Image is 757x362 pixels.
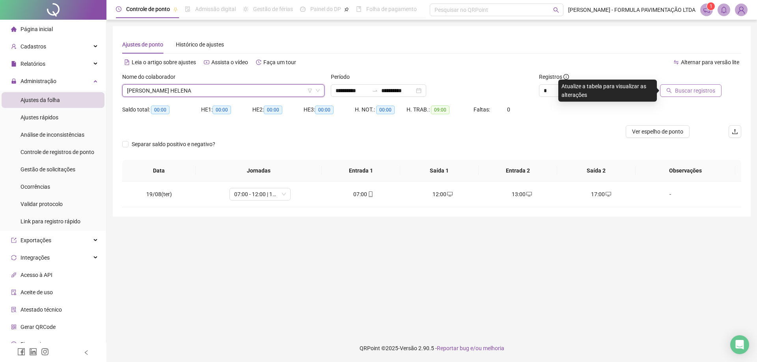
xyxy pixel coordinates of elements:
[122,72,181,81] label: Nome do colaborador
[632,127,683,136] span: Ver espelho de ponto
[122,105,201,114] div: Saldo total:
[211,59,248,65] span: Assista o vídeo
[539,72,569,81] span: Registros
[21,114,58,121] span: Ajustes rápidos
[730,335,749,354] div: Open Intercom Messenger
[703,6,710,13] span: notification
[406,105,474,114] div: H. TRAB.:
[11,26,17,32] span: home
[21,272,52,278] span: Acesso à API
[21,78,56,84] span: Administração
[400,160,479,182] th: Saída 1
[707,2,715,10] sup: 1
[21,324,56,330] span: Gerar QRCode
[735,4,747,16] img: 84187
[720,6,727,13] span: bell
[122,160,196,182] th: Data
[372,87,378,94] span: swap-right
[526,191,532,197] span: desktop
[204,59,209,65] span: youtube
[626,125,690,138] button: Ver espelho de ponto
[666,88,672,93] span: search
[366,6,417,12] span: Folha de pagamento
[21,306,62,313] span: Atestado técnico
[11,238,17,243] span: export
[331,72,355,81] label: Período
[17,348,25,356] span: facebook
[489,190,555,199] div: 13:00
[21,166,75,173] span: Gestão de solicitações
[11,307,17,312] span: solution
[315,106,334,114] span: 00:00
[213,106,231,114] span: 00:00
[437,345,504,351] span: Reportar bug e/ou melhoria
[106,334,757,362] footer: QRPoint © 2025 - 2.90.5 -
[11,61,17,67] span: file
[21,26,53,32] span: Página inicial
[681,59,739,65] span: Alternar para versão lite
[568,6,695,14] span: [PERSON_NAME] - FORMULA PAVIMENTAÇÃO LTDA
[256,59,261,65] span: history
[732,128,738,135] span: upload
[116,6,121,12] span: clock-circle
[11,324,17,330] span: qrcode
[176,41,224,48] span: Histórico de ajustes
[11,272,17,278] span: api
[21,341,46,347] span: Financeiro
[21,61,45,67] span: Relatórios
[605,191,611,197] span: desktop
[431,106,449,114] span: 09:00
[372,87,378,94] span: to
[367,191,373,197] span: mobile
[344,7,349,12] span: pushpin
[409,190,476,199] div: 12:00
[21,201,63,207] span: Validar protocolo
[21,218,80,225] span: Link para registro rápido
[21,184,50,190] span: Ocorrências
[263,59,296,65] span: Faça um tour
[151,106,170,114] span: 00:00
[195,6,236,12] span: Admissão digital
[129,140,218,149] span: Separar saldo positivo e negativo?
[356,6,362,12] span: book
[553,7,559,13] span: search
[21,132,84,138] span: Análise de inconsistências
[507,106,510,113] span: 0
[21,237,51,243] span: Exportações
[304,105,355,114] div: HE 3:
[308,88,312,93] span: filter
[122,41,163,48] span: Ajustes de ponto
[201,105,252,114] div: HE 1:
[21,97,60,103] span: Ajustes da folha
[446,191,453,197] span: desktop
[710,4,712,9] span: 1
[660,84,722,97] button: Buscar registros
[474,106,491,113] span: Faltas:
[173,7,178,12] span: pushpin
[21,254,50,261] span: Integrações
[196,160,322,182] th: Jornadas
[127,85,320,97] span: DIRCEU CECHINEL HELENA
[315,88,320,93] span: down
[21,149,94,155] span: Controle de registros de ponto
[243,6,248,12] span: sun
[252,105,304,114] div: HE 2:
[11,78,17,84] span: lock
[558,80,657,102] div: Atualize a tabela para visualizar as alterações
[84,350,89,355] span: left
[330,190,397,199] div: 07:00
[21,289,53,295] span: Aceite de uso
[185,6,190,12] span: file-done
[126,6,170,12] span: Controle de ponto
[322,160,400,182] th: Entrada 1
[636,160,735,182] th: Observações
[557,160,636,182] th: Saída 2
[355,105,406,114] div: H. NOT.:
[673,59,679,65] span: swap
[11,342,17,347] span: dollar
[234,188,286,200] span: 07:00 - 12:00 | 13:00 - 17:00
[11,255,17,260] span: sync
[400,345,417,351] span: Versão
[647,190,694,199] div: -
[642,166,729,175] span: Observações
